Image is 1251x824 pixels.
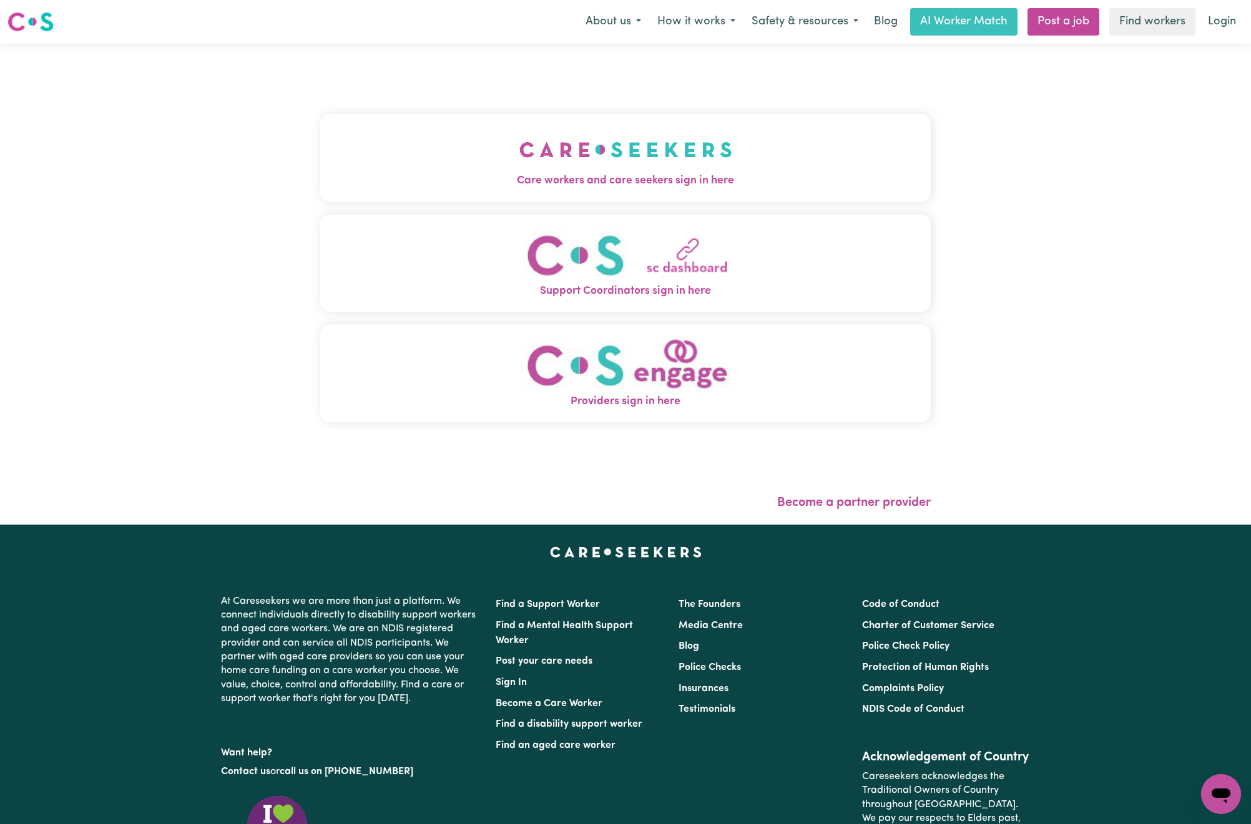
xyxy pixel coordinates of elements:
button: Safety & resources [743,9,866,35]
a: Police Check Policy [862,641,949,651]
button: How it works [649,9,743,35]
button: Providers sign in here [320,324,931,422]
a: Post a job [1028,8,1099,36]
a: Media Centre [679,621,743,631]
a: AI Worker Match [910,8,1018,36]
span: Support Coordinators sign in here [320,283,931,299]
button: Care workers and care seekers sign in here [320,114,931,201]
a: The Founders [679,599,740,609]
a: Find a disability support worker [496,719,642,729]
a: Code of Conduct [862,599,939,609]
p: or [221,760,481,783]
a: Insurances [679,684,729,694]
a: Complaints Policy [862,684,944,694]
a: Testimonials [679,704,735,714]
a: Find workers [1109,8,1195,36]
p: At Careseekers we are more than just a platform. We connect individuals directly to disability su... [221,589,481,711]
a: call us on [PHONE_NUMBER] [280,767,413,777]
a: Find a Support Worker [496,599,600,609]
a: Protection of Human Rights [862,662,989,672]
a: Sign In [496,677,527,687]
a: Blog [866,8,905,36]
button: About us [577,9,649,35]
a: Careseekers home page [550,547,702,557]
span: Providers sign in here [320,394,931,410]
a: Login [1200,8,1244,36]
a: NDIS Code of Conduct [862,704,964,714]
a: Charter of Customer Service [862,621,994,631]
a: Careseekers logo [7,7,54,36]
p: Want help? [221,741,481,760]
iframe: Button to launch messaging window [1201,774,1241,814]
img: Careseekers logo [7,11,54,33]
a: Become a partner provider [777,497,931,509]
button: Support Coordinators sign in here [320,215,931,313]
a: Become a Care Worker [496,699,602,709]
a: Post your care needs [496,656,592,666]
a: Find an aged care worker [496,740,616,750]
a: Contact us [221,767,270,777]
a: Find a Mental Health Support Worker [496,621,633,646]
a: Blog [679,641,699,651]
h2: Acknowledgement of Country [862,750,1030,765]
span: Care workers and care seekers sign in here [320,173,931,189]
a: Police Checks [679,662,741,672]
